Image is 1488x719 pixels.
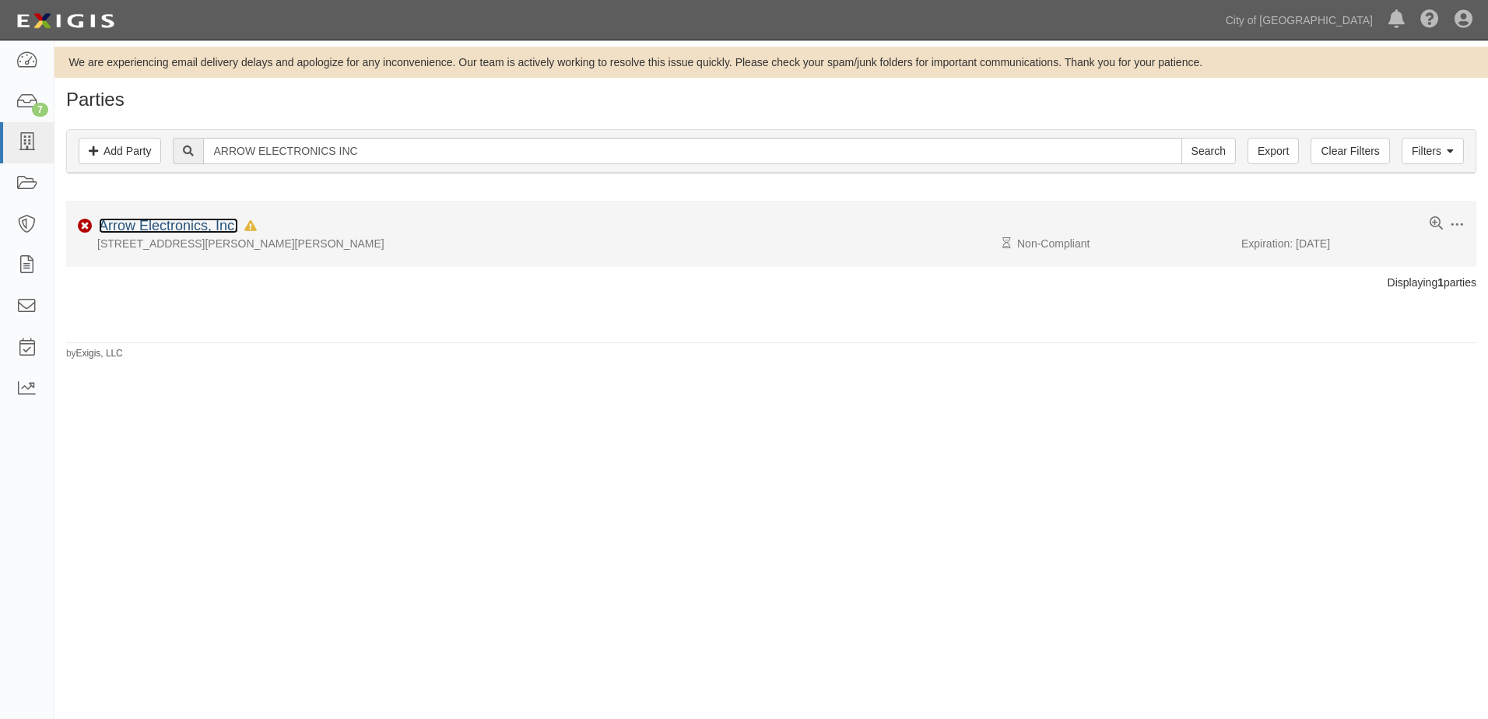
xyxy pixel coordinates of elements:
a: Add Party [79,138,161,164]
a: Clear Filters [1311,138,1389,164]
input: Search [1181,138,1236,164]
input: Search [203,138,1181,164]
a: View results summary [1430,216,1443,232]
h1: Parties [66,89,1476,110]
div: Non-Compliant [1006,236,1241,251]
div: Expiration: [DATE] [1241,236,1476,251]
a: Filters [1402,138,1464,164]
b: 1 [1437,276,1444,289]
div: 7 [32,103,48,117]
div: We are experiencing email delivery delays and apologize for any inconvenience. Our team is active... [54,54,1488,70]
img: logo-5460c22ac91f19d4615b14bd174203de0afe785f0fc80cf4dbbc73dc1793850b.png [12,7,119,35]
i: Help Center - Complianz [1420,11,1439,30]
a: Export [1248,138,1299,164]
i: Pending Review [1002,238,1011,249]
div: Displaying parties [54,275,1488,290]
a: Exigis, LLC [76,348,123,359]
a: City of [GEOGRAPHIC_DATA] [1218,5,1381,36]
small: by [66,347,123,360]
i: Non-Compliant [78,221,93,232]
div: [STREET_ADDRESS][PERSON_NAME][PERSON_NAME] [66,236,1006,251]
div: Arrow Electronics, Inc. [93,216,257,237]
i: In Default since 07/17/2025 [244,221,257,232]
a: Arrow Electronics, Inc. [99,218,238,233]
